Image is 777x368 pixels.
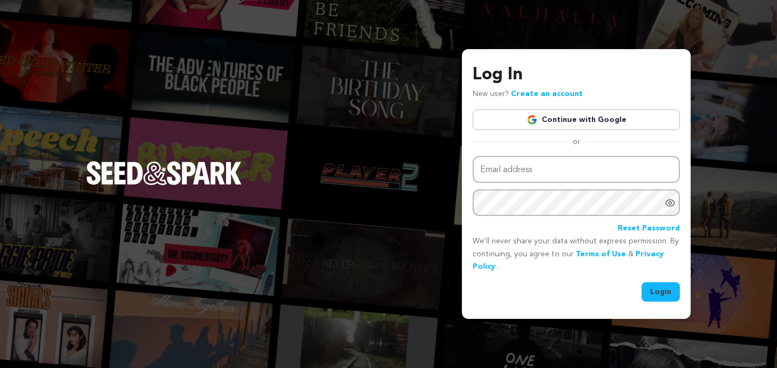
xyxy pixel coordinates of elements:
[86,161,242,207] a: Seed&Spark Homepage
[527,114,537,125] img: Google logo
[473,88,583,101] p: New user?
[566,137,587,147] span: or
[473,62,680,88] h3: Log In
[473,235,680,274] p: We’ll never share your data without express permission. By continuing, you agree to our & .
[473,110,680,130] a: Continue with Google
[618,222,680,235] a: Reset Password
[86,161,242,185] img: Seed&Spark Logo
[576,250,626,258] a: Terms of Use
[642,282,680,302] button: Login
[665,197,676,208] a: Show password as plain text. Warning: this will display your password on the screen.
[511,90,583,98] a: Create an account
[473,156,680,183] input: Email address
